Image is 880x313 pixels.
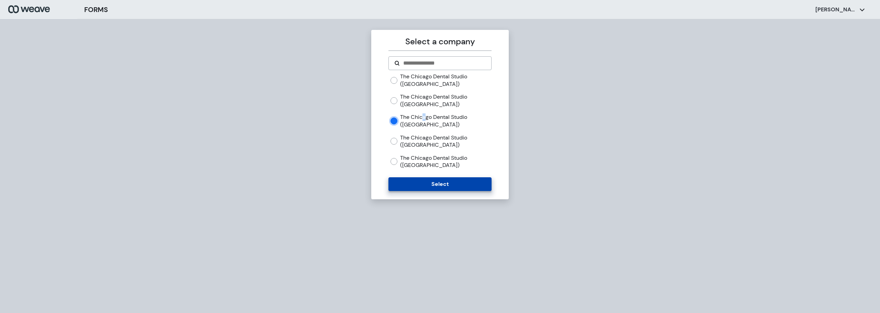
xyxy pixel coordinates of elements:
h3: FORMS [84,4,108,15]
label: The Chicago Dental Studio ([GEOGRAPHIC_DATA]) [400,73,491,88]
p: Select a company [388,35,491,48]
p: [PERSON_NAME] [815,6,857,13]
label: The Chicago Dental Studio ([GEOGRAPHIC_DATA]) [400,93,491,108]
label: The Chicago Dental Studio ([GEOGRAPHIC_DATA]) [400,154,491,169]
label: The Chicago Dental Studio ([GEOGRAPHIC_DATA]) [400,134,491,149]
button: Select [388,177,491,191]
input: Search [403,59,485,67]
label: The Chicago Dental Studio ([GEOGRAPHIC_DATA]) [400,113,491,128]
